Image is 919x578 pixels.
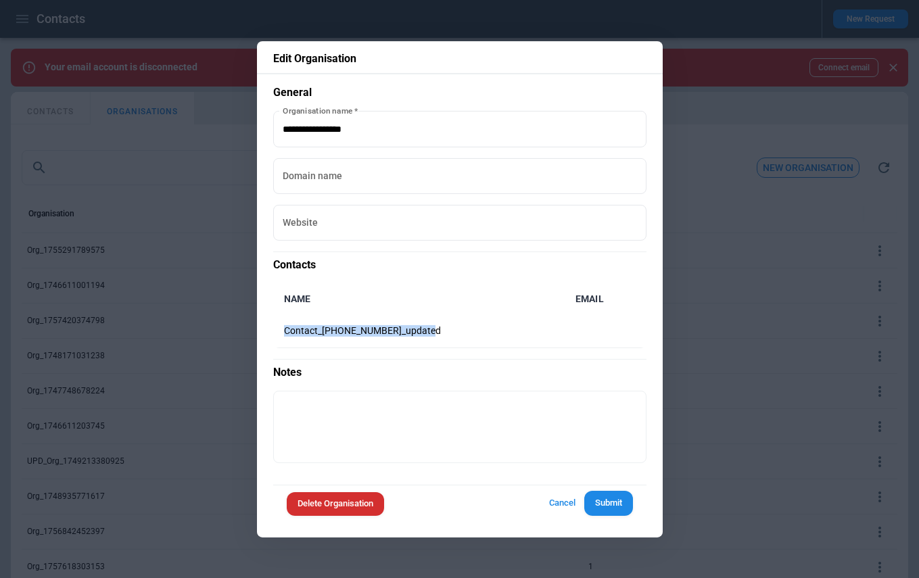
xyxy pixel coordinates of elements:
p: General [273,85,646,100]
p: Notes [273,358,646,379]
h6: Name [284,293,554,305]
button: Cancel [541,491,584,516]
button: Delete Organisation [287,492,384,516]
p: Contacts [273,251,646,272]
label: Organisation name [283,105,358,116]
p: Edit Organisation [273,51,646,65]
h6: Email [575,293,636,305]
p: Contact_[PHONE_NUMBER]_updated [284,325,554,337]
button: Submit [584,491,633,516]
